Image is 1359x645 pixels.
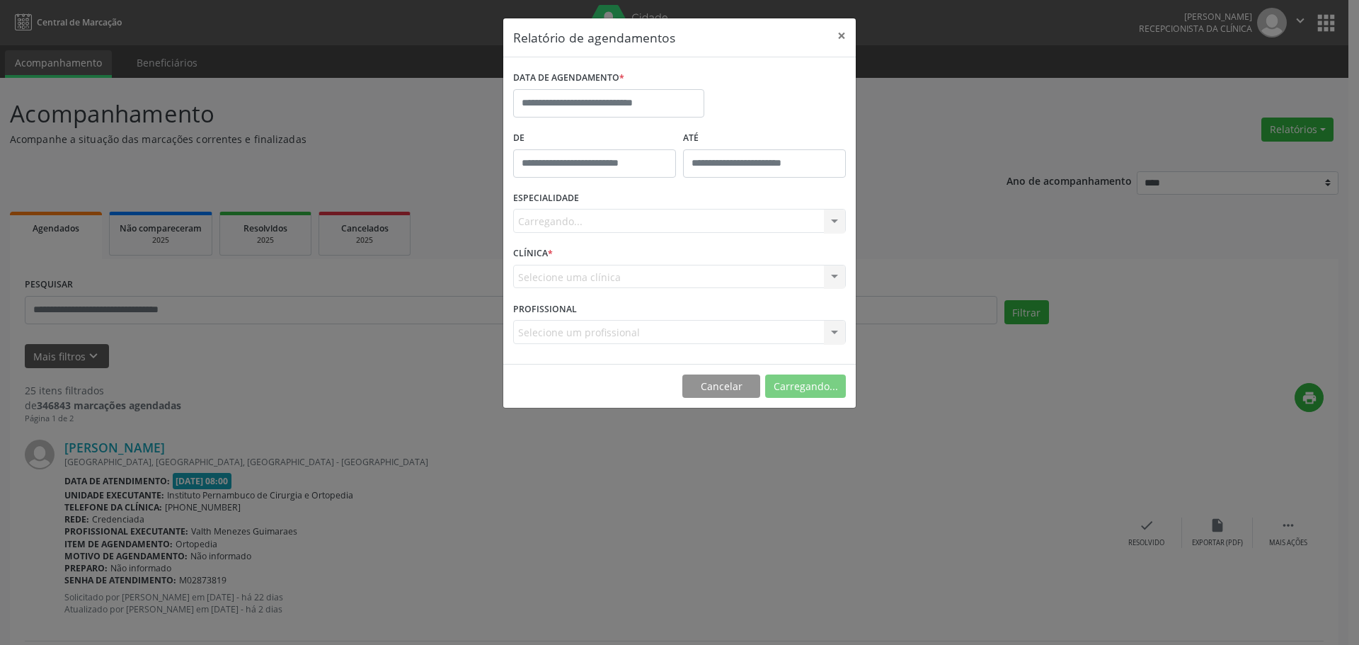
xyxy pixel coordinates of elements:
[513,243,553,265] label: CLÍNICA
[513,67,624,89] label: DATA DE AGENDAMENTO
[682,375,760,399] button: Cancelar
[765,375,846,399] button: Carregando...
[513,298,577,320] label: PROFISSIONAL
[513,188,579,210] label: ESPECIALIDADE
[513,127,676,149] label: De
[683,127,846,149] label: ATÉ
[827,18,856,53] button: Close
[513,28,675,47] h5: Relatório de agendamentos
